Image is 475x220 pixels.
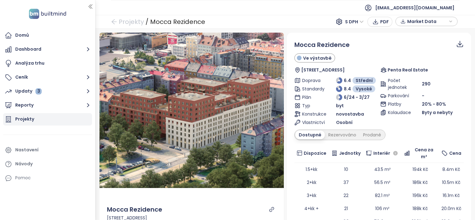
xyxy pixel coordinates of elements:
div: Prodané [360,131,385,139]
span: [EMAIL_ADDRESS][DOMAIN_NAME] [375,0,454,15]
span: Interiér [373,150,390,157]
button: PDF [367,17,392,27]
span: Standardy [302,85,323,92]
span: 188k Kč [413,205,428,212]
button: Dashboard [3,43,92,56]
span: 16.1m Kč [443,192,460,199]
span: PDF [380,18,389,25]
div: Nastavení [15,146,39,154]
div: button [399,17,454,26]
a: Analýza trhu [3,57,92,70]
button: Ceník [3,71,92,84]
td: 21 [329,202,363,215]
div: Pomoc [3,172,92,184]
td: 10 [329,163,363,176]
span: 290 [422,80,431,87]
span: Penta Real Estate [388,66,428,73]
div: Návody [15,160,33,168]
button: Reporty [3,99,92,112]
span: Doprava [302,77,323,84]
span: 20.0m Kč [441,205,461,212]
span: - [422,93,424,99]
div: Domů [15,31,29,39]
td: 82.1 m² [363,189,402,202]
div: Mocca Rezidence [107,205,162,214]
td: 2+kk [294,176,329,189]
td: 3+kk [294,189,329,202]
div: Rezervováno [325,131,360,139]
span: Ve výstavbě [303,55,332,62]
td: 106 m² [363,202,402,215]
a: Projekty [3,113,92,126]
div: Projekty [15,115,34,123]
div: / [145,16,149,27]
div: Mocca Rezidence [150,16,205,27]
td: 1.5+kk [294,163,329,176]
span: Mocca Rezidence [294,40,350,50]
span: Cena [449,150,461,157]
div: Analýza trhu [15,59,44,67]
span: 6.4 [344,77,351,84]
span: Konstrukce [302,111,323,117]
span: Osobní [336,119,353,126]
a: Domů [3,29,92,42]
td: 37 [329,176,363,189]
span: Dispozice [304,150,326,157]
span: byt [336,102,344,109]
a: link [269,207,274,212]
span: Platby [388,101,409,108]
span: Kolaudace [388,109,409,116]
span: 6/24 - 3/27 [344,94,370,101]
span: Byty a nebyty [422,109,453,116]
div: Pomoc [15,174,31,182]
span: Plán [302,94,323,101]
button: Updaty 3 [3,85,92,98]
div: 3 [35,88,42,94]
td: 22 [329,189,363,202]
span: novostavba [336,111,364,117]
span: Počet jednotek [388,77,409,91]
span: 196k Kč [413,192,428,199]
span: 10.5m Kč [442,179,460,186]
span: Vysoké [356,85,372,92]
img: logo [27,7,68,20]
span: Vlastnictví [302,119,323,126]
span: Střední [356,77,373,84]
span: arrow-left [111,19,117,25]
span: 194k Kč [413,166,428,172]
a: arrow-left Projekty [111,16,144,27]
span: Cena za m² [412,146,436,160]
span: Parkování [388,92,409,99]
span: 186k Kč [413,179,428,186]
div: Dostupné [295,131,325,139]
td: 56.5 m² [363,176,402,189]
span: Typ [302,102,323,109]
span: 8.4 [344,85,351,92]
a: Návody [3,158,92,170]
td: 43.5 m² [363,163,402,176]
td: 4+kk + [294,202,329,215]
a: Nastavení [3,144,92,156]
span: 20% - 80% [422,101,446,107]
span: S DPH [345,17,364,26]
div: Updaty [15,87,42,95]
span: 8.4m Kč [442,166,460,172]
span: Market Data [407,17,447,26]
span: [STREET_ADDRESS] [301,66,345,73]
span: Jednotky [339,150,361,157]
